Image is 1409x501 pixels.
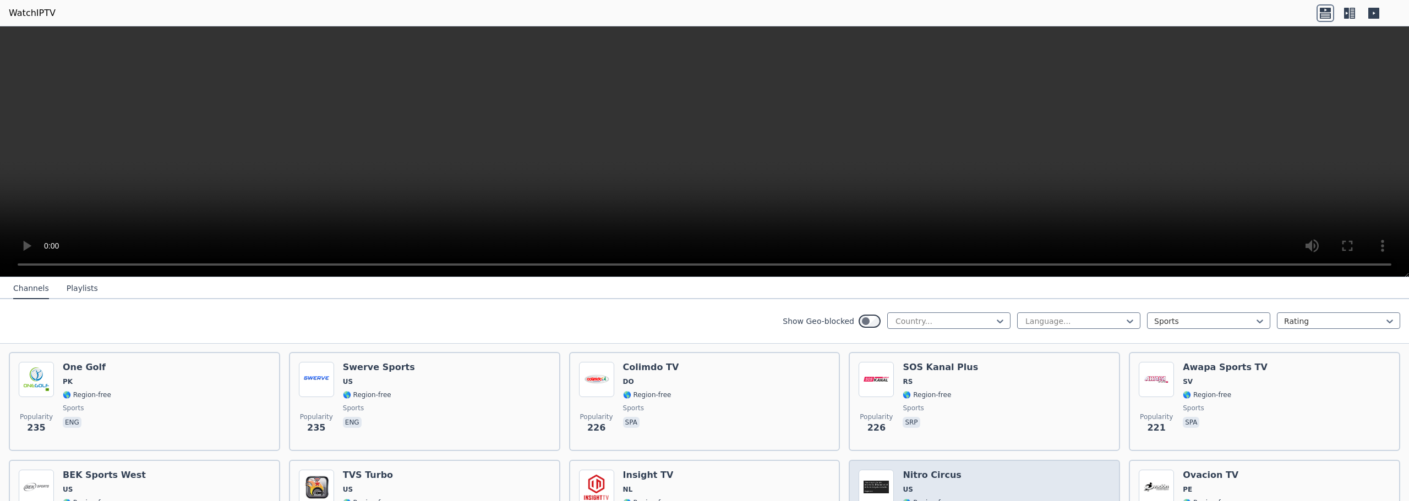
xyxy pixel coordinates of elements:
span: US [63,485,73,494]
p: srp [903,417,920,428]
span: SV [1183,377,1193,386]
p: eng [63,417,81,428]
h6: Nitro Circus [903,470,962,481]
h6: Ovacion TV [1183,470,1238,481]
span: sports [623,404,644,412]
span: NL [623,485,633,494]
p: spa [1183,417,1199,428]
span: PK [63,377,73,386]
span: 235 [27,421,45,434]
span: 235 [307,421,325,434]
h6: Swerve Sports [343,362,415,373]
h6: TVS Turbo [343,470,393,481]
span: sports [63,404,84,412]
span: Popularity [20,412,53,421]
span: 🌎 Region-free [623,390,671,399]
span: Popularity [300,412,333,421]
img: Swerve Sports [299,362,334,397]
span: RS [903,377,913,386]
p: eng [343,417,362,428]
span: 226 [867,421,886,434]
span: US [343,377,353,386]
h6: Awapa Sports TV [1183,362,1268,373]
h6: SOS Kanal Plus [903,362,978,373]
img: SOS Kanal Plus [859,362,894,397]
h6: One Golf [63,362,111,373]
span: Popularity [1140,412,1173,421]
span: 🌎 Region-free [343,390,391,399]
span: 226 [587,421,605,434]
span: US [903,485,913,494]
span: sports [903,404,924,412]
img: Awapa Sports TV [1139,362,1174,397]
span: DO [623,377,634,386]
h6: Insight TV [623,470,674,481]
span: Popularity [580,412,613,421]
span: sports [1183,404,1204,412]
p: spa [623,417,640,428]
span: PE [1183,485,1192,494]
span: 🌎 Region-free [63,390,111,399]
span: 221 [1147,421,1165,434]
button: Channels [13,278,49,299]
button: Playlists [67,278,98,299]
span: sports [343,404,364,412]
span: 🌎 Region-free [1183,390,1231,399]
h6: Colimdo TV [623,362,679,373]
h6: BEK Sports West [63,470,146,481]
img: One Golf [19,362,54,397]
label: Show Geo-blocked [783,316,854,327]
span: 🌎 Region-free [903,390,951,399]
span: US [343,485,353,494]
span: Popularity [860,412,893,421]
img: Colimdo TV [579,362,614,397]
a: WatchIPTV [9,7,56,20]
